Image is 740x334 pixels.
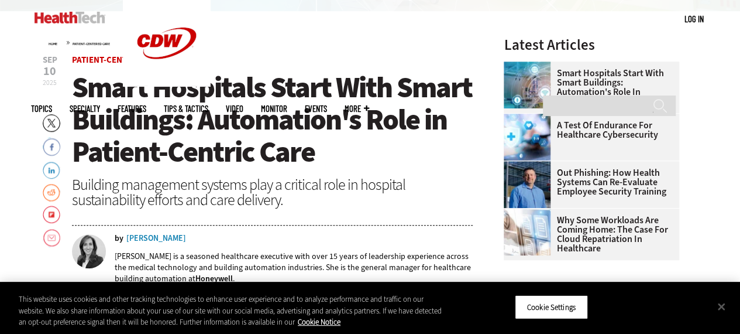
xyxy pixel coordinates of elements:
span: Specialty [70,104,100,113]
img: Mansi Ranjan [72,234,106,268]
button: Close [708,294,734,319]
a: Features [118,104,146,113]
button: Cookie Settings [515,295,588,319]
div: This website uses cookies and other tracking technologies to enhance user experience and to analy... [19,294,444,328]
a: Log in [684,13,704,24]
a: Honeywell [195,273,233,284]
a: Why Some Workloads Are Coming Home: The Case for Cloud Repatriation in Healthcare [504,216,672,253]
a: Healthcare cybersecurity [504,114,556,123]
a: Tips & Tactics [164,104,208,113]
span: Topics [31,104,52,113]
a: Out Phishing: How Health Systems Can Re-Evaluate Employee Security Training [504,168,672,196]
a: CDW [123,77,211,90]
img: Healthcare cybersecurity [504,114,550,161]
div: User menu [684,13,704,25]
a: More information about your privacy [298,317,340,327]
span: More [345,104,369,113]
img: Electronic health records [504,209,550,255]
a: Events [305,104,327,113]
a: Electronic health records [504,209,556,218]
a: A Test of Endurance for Healthcare Cybersecurity [504,121,672,139]
a: Video [226,104,243,113]
span: by [115,234,123,243]
a: Scott Currie [504,161,556,171]
img: Scott Currie [504,161,550,208]
a: [PERSON_NAME] [126,234,186,243]
div: Building management systems play a critical role in hospital sustainability efforts and care deli... [72,177,473,207]
p: [PERSON_NAME] is a seasoned healthcare executive with over 15 years of leadership experience acro... [115,251,473,284]
a: MonITor [261,104,287,113]
img: Home [35,12,105,23]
